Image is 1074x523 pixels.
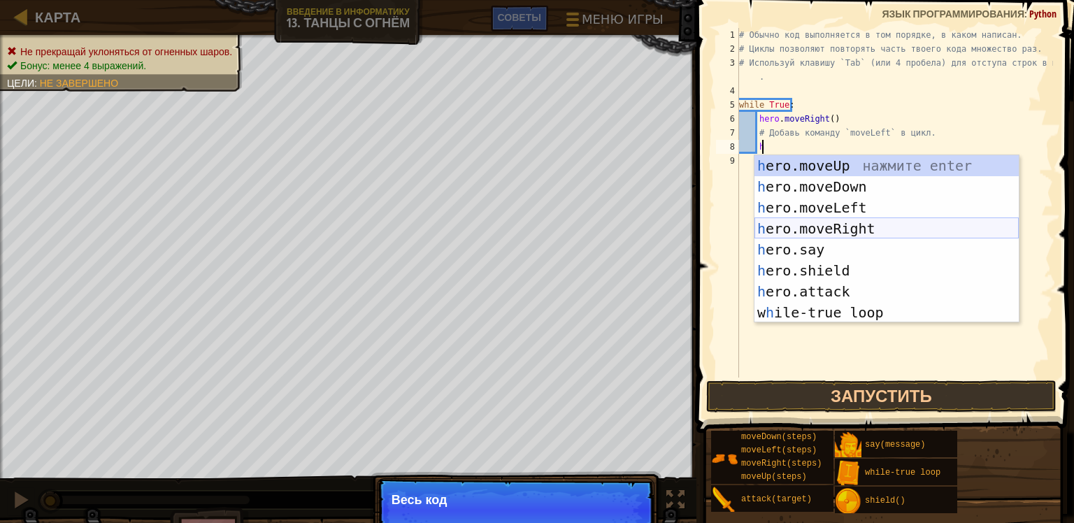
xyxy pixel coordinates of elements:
[741,472,807,482] span: moveUp(steps)
[835,488,861,515] img: portrait.png
[716,98,739,112] div: 5
[34,78,40,89] span: :
[1024,7,1029,20] span: :
[865,468,940,478] span: while-true loop
[35,8,80,27] span: Карта
[716,42,739,56] div: 2
[865,496,905,506] span: shield()
[716,126,739,140] div: 7
[741,445,817,455] span: moveLeft(steps)
[7,78,34,89] span: Цели
[716,84,739,98] div: 4
[716,112,739,126] div: 6
[7,59,232,73] li: Бонус: менее 4 выражений.
[582,10,664,29] span: Меню игры
[40,78,118,89] span: Не завершено
[392,493,640,507] p: Весь код
[1029,7,1057,20] span: Python
[835,432,861,459] img: portrait.png
[741,459,822,468] span: moveRight(steps)
[716,140,739,154] div: 8
[741,432,817,442] span: moveDown(steps)
[865,440,925,450] span: say(message)
[711,487,738,513] img: portrait.png
[7,45,232,59] li: Не прекращай уклоняться от огненных шаров.
[20,60,146,71] span: Бонус: менее 4 выражений.
[716,154,739,168] div: 9
[835,460,861,487] img: portrait.png
[716,28,739,42] div: 1
[20,46,232,57] span: Не прекращай уклоняться от огненных шаров.
[716,56,739,84] div: 3
[28,8,80,27] a: Карта
[711,445,738,472] img: portrait.png
[741,494,812,504] span: attack(target)
[706,380,1057,413] button: Запустить
[555,6,672,38] button: Меню игры
[498,10,541,24] span: Советы
[882,7,1024,20] span: Язык программирования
